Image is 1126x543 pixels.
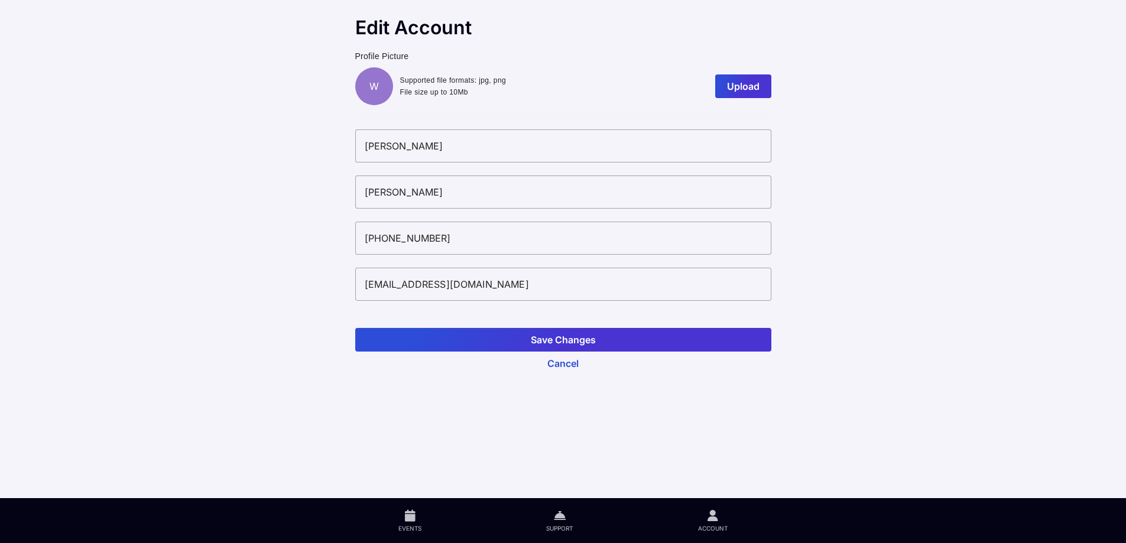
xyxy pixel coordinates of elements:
[355,222,771,255] input: Phone Number
[484,498,635,543] a: Support
[715,74,771,98] button: Upload
[635,498,790,543] a: Account
[398,524,421,532] span: Events
[355,175,771,209] input: Last Name
[400,74,507,86] p: Supported file formats: jpg, png
[369,80,379,92] span: W
[355,328,771,352] button: Save Changes
[355,129,771,162] input: First Name
[336,498,484,543] a: Events
[355,51,771,63] p: Profile Picture
[546,524,573,532] span: Support
[355,268,771,301] input: Email
[400,86,507,98] p: File size up to 10Mb
[355,17,771,39] div: Edit Account
[355,352,771,375] button: Cancel
[698,524,728,532] span: Account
